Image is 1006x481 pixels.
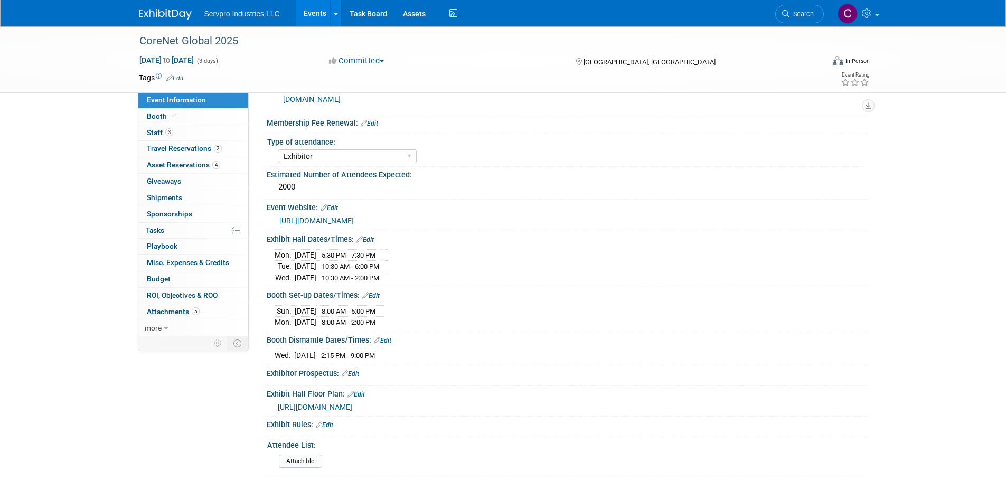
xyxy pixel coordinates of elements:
[138,206,248,222] a: Sponsorships
[147,307,200,316] span: Attachments
[138,239,248,254] a: Playbook
[342,370,359,378] a: Edit
[267,332,868,346] div: Booth Dismantle Dates/Times:
[374,337,391,344] a: Edit
[138,141,248,157] a: Travel Reservations2
[325,55,388,67] button: Committed
[761,55,870,71] div: Event Format
[147,193,182,202] span: Shipments
[295,305,316,317] td: [DATE]
[136,32,808,51] div: CoreNet Global 2025
[204,10,280,18] span: Servpro Industries LLC
[165,128,173,136] span: 3
[138,223,248,239] a: Tasks
[267,167,868,180] div: Estimated Number of Attendees Expected:
[275,261,295,272] td: Tue.
[147,275,171,283] span: Budget
[356,236,374,243] a: Edit
[138,320,248,336] a: more
[841,72,869,78] div: Event Rating
[147,112,179,120] span: Booth
[833,56,843,65] img: Format-Inperson.png
[321,204,338,212] a: Edit
[267,417,868,430] div: Exhibit Rules:
[267,231,868,245] div: Exhibit Hall Dates/Times:
[196,58,218,64] span: (3 days)
[147,242,177,250] span: Playbook
[267,437,863,450] div: Attendee List:
[138,92,248,108] a: Event Information
[347,391,365,398] a: Edit
[227,336,248,350] td: Toggle Event Tabs
[275,249,295,261] td: Mon.
[584,58,716,66] span: [GEOGRAPHIC_DATA], [GEOGRAPHIC_DATA]
[172,113,177,119] i: Booth reservation complete
[147,144,222,153] span: Travel Reservations
[275,350,294,361] td: Wed.
[147,128,173,137] span: Staff
[322,318,375,326] span: 8:00 AM - 2:00 PM
[789,10,814,18] span: Search
[146,226,164,234] span: Tasks
[145,324,162,332] span: more
[775,5,824,23] a: Search
[295,317,316,328] td: [DATE]
[322,307,375,315] span: 8:00 AM - 5:00 PM
[279,216,354,225] a: [URL][DOMAIN_NAME]
[267,287,868,301] div: Booth Set-up Dates/Times:
[275,305,295,317] td: Sun.
[361,120,378,127] a: Edit
[139,55,194,65] span: [DATE] [DATE]
[275,272,295,283] td: Wed.
[138,109,248,125] a: Booth
[267,386,868,400] div: Exhibit Hall Floor Plan:
[138,304,248,320] a: Attachments5
[162,56,172,64] span: to
[147,210,192,218] span: Sponsorships
[267,365,868,379] div: Exhibitor Prospectus:
[139,9,192,20] img: ExhibitDay
[322,274,379,282] span: 10:30 AM - 2:00 PM
[212,161,220,169] span: 4
[138,157,248,173] a: Asset Reservations4
[267,200,868,213] div: Event Website:
[138,125,248,141] a: Staff3
[147,258,229,267] span: Misc. Expenses & Credits
[267,134,863,147] div: Type of attendance:
[138,190,248,206] a: Shipments
[316,421,333,429] a: Edit
[275,317,295,328] td: Mon.
[295,272,316,283] td: [DATE]
[362,292,380,299] a: Edit
[139,72,184,83] td: Tags
[275,179,860,195] div: 2000
[147,161,220,169] span: Asset Reservations
[166,74,184,82] a: Edit
[267,115,868,129] div: Membership Fee Renewal:
[294,350,316,361] td: [DATE]
[147,291,218,299] span: ROI, Objectives & ROO
[138,255,248,271] a: Misc. Expenses & Credits
[845,57,870,65] div: In-Person
[147,96,206,104] span: Event Information
[192,307,200,315] span: 5
[138,174,248,190] a: Giveaways
[214,145,222,153] span: 2
[838,4,858,24] img: Chris Chassagneux
[138,271,248,287] a: Budget
[321,352,375,360] span: 2:15 PM - 9:00 PM
[138,288,248,304] a: ROI, Objectives & ROO
[322,262,379,270] span: 10:30 AM - 6:00 PM
[295,249,316,261] td: [DATE]
[278,403,352,411] a: [URL][DOMAIN_NAME]
[295,261,316,272] td: [DATE]
[322,251,375,259] span: 5:30 PM - 7:30 PM
[209,336,227,350] td: Personalize Event Tab Strip
[147,177,181,185] span: Giveaways
[283,95,341,104] a: [DOMAIN_NAME]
